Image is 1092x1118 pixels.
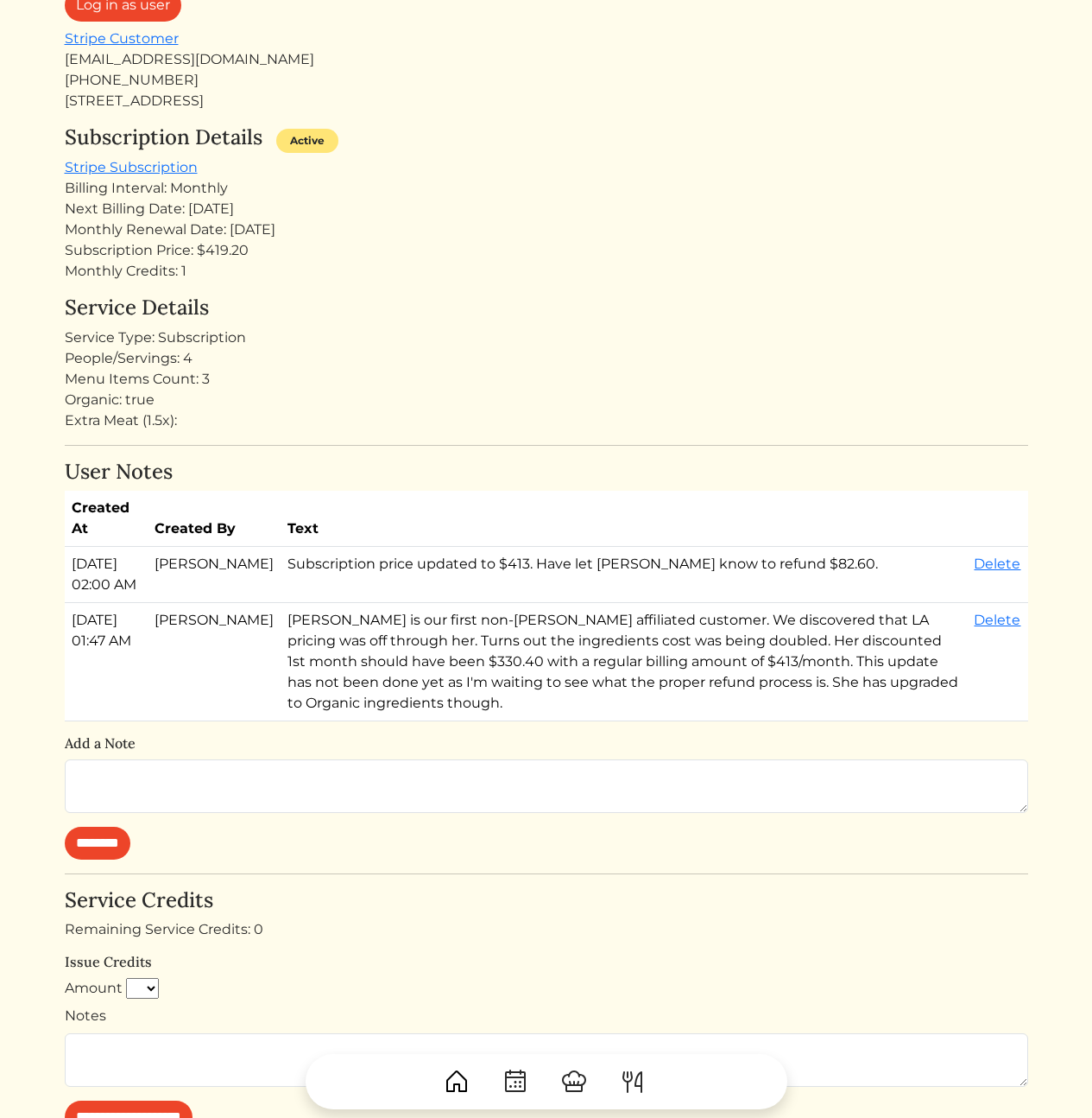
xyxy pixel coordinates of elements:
[281,547,968,603] td: Subscription price updated to $413. Have let [PERSON_NAME] know to refund $82.60.
[65,888,1028,913] h4: Service Credits
[502,1068,529,1096] img: CalendarDots-5bcf9d9080389f2a281d69619e1c85352834be518fbc73d9501aef674afc0d57.svg
[65,390,1028,410] div: Organic: true
[65,460,1028,485] h4: User Notes
[65,327,1028,348] div: Service Type: Subscription
[443,1068,470,1096] img: House-9bf13187bcbb5817f509fe5e7408150f90897510c4275e13d0d5fca38e0b5951.svg
[276,129,338,153] div: Active
[65,735,1028,752] h6: Add a Note
[65,125,262,150] h4: Subscription Details
[281,491,968,547] th: Text
[560,1068,588,1096] img: ChefHat-a374fb509e4f37eb0702ca99f5f64f3b6956810f32a249b33092029f8484b388.svg
[65,178,1028,199] div: Billing Interval: Monthly
[65,369,1028,390] div: Menu Items Count: 3
[65,1006,106,1026] label: Notes
[65,159,198,175] a: Stripe Subscription
[65,199,1028,219] div: Next Billing Date: [DATE]
[65,91,1028,111] div: [STREET_ADDRESS]
[619,1068,647,1096] img: ForkKnife-55491504ffdb50bab0c1e09e7649658475375261d09fd45db06cec23bce548bf.svg
[65,49,1028,70] div: [EMAIL_ADDRESS][DOMAIN_NAME]
[281,603,968,721] td: [PERSON_NAME] is our first non-[PERSON_NAME] affiliated customer. We discovered that LA pricing w...
[65,261,1028,282] div: Monthly Credits: 1
[148,603,281,721] td: [PERSON_NAME]
[974,556,1020,572] a: Delete
[65,30,179,47] a: Stripe Customer
[65,954,1028,970] h6: Issue Credits
[65,491,148,547] th: Created At
[65,295,1028,321] h4: Service Details
[65,410,1028,431] div: Extra Meat (1.5x):
[65,603,148,721] td: [DATE] 01:47 AM
[65,348,1028,369] div: People/Servings: 4
[65,547,148,603] td: [DATE] 02:00 AM
[65,70,1028,91] div: [PHONE_NUMBER]
[148,491,281,547] th: Created By
[148,547,281,603] td: [PERSON_NAME]
[65,978,123,999] label: Amount
[974,612,1020,628] a: Delete
[65,240,1028,261] div: Subscription Price: $419.20
[65,219,1028,240] div: Monthly Renewal Date: [DATE]
[65,919,1028,940] div: Remaining Service Credits: 0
